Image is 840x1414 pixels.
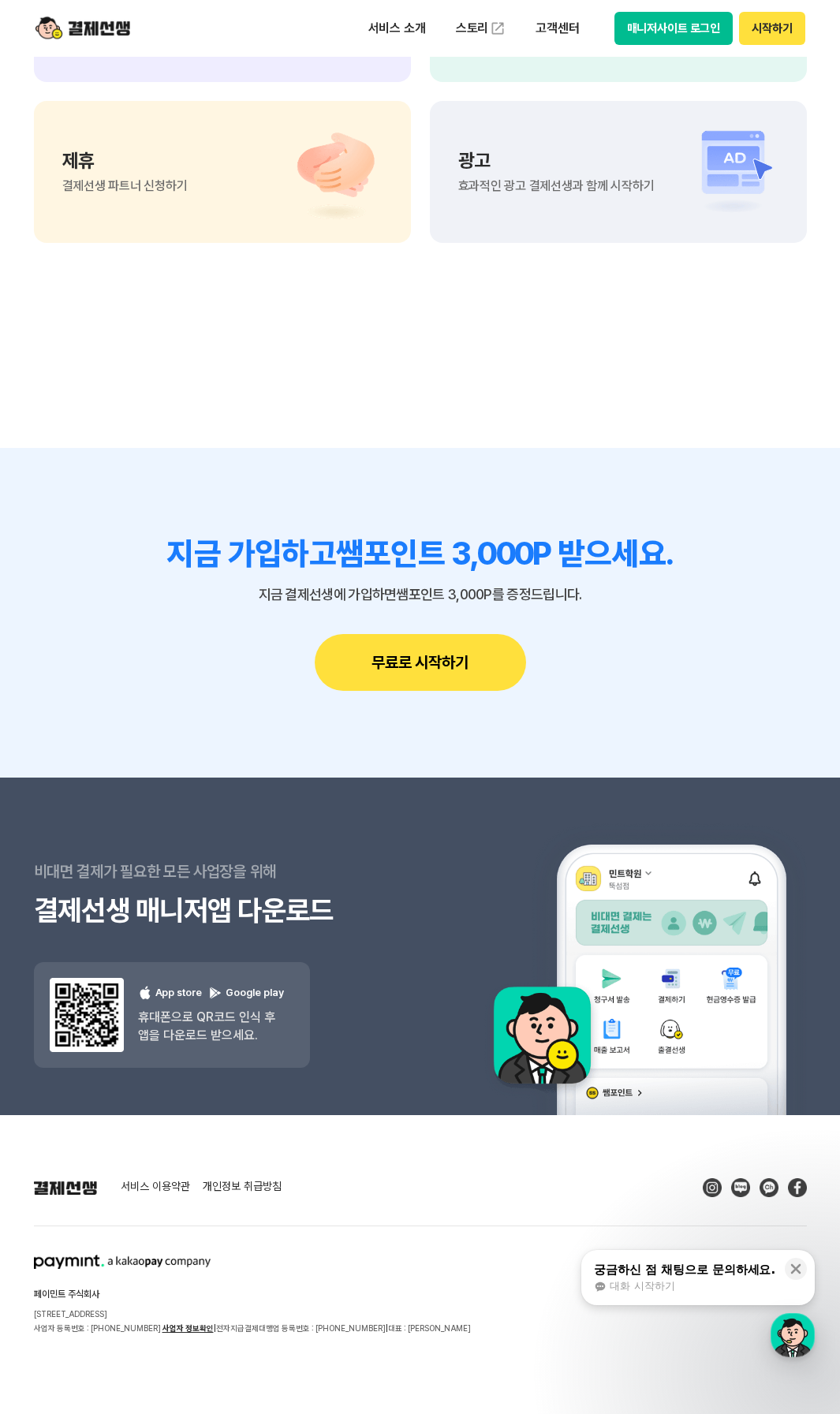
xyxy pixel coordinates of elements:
[34,1181,97,1195] img: 결제선생 로고
[62,180,188,192] span: 결제선생 파트너 신청하기
[34,1321,471,1335] p: 사업자 등록번호 : [PHONE_NUMBER] 전자지급결제대행업 등록번호 : [PHONE_NUMBER] 대표 : [PERSON_NAME]
[203,500,303,539] a: 설정
[760,1178,778,1197] img: Kakao Talk
[138,986,152,1000] img: 애플 로고
[458,180,655,192] span: 효과적인 광고 결제선생과 함께 시작하기
[144,524,163,537] span: 대화
[138,986,202,1001] p: App store
[50,978,124,1052] img: 앱 다운도르드 qr
[50,524,59,536] span: 홈
[357,14,437,43] p: 서비스 소개
[203,1181,282,1195] a: 개인정보 취급방침
[34,1289,471,1299] h2: 페이민트 주식회사
[490,21,506,36] img: 외부 도메인 오픈
[668,125,778,219] img: 광고
[244,524,263,536] span: 설정
[34,587,807,603] p: 지금 결제선생에 가입하면 쌤포인트 3,000P를 증정드립니다.
[208,986,222,1000] img: 구글 플레이 로고
[473,781,807,1115] img: 앱 예시 이미지
[104,500,203,539] a: 대화
[34,891,420,931] h3: 결제선생 매니저앱 다운로드
[162,1323,214,1333] a: 사업자 정보확인
[34,852,420,891] p: 비대면 결제가 필요한 모든 사업장을 위해
[5,500,104,539] a: 홈
[121,1181,190,1195] a: 서비스 이용약관
[703,1178,722,1197] img: Instagram
[788,1178,807,1197] img: Facebook
[208,986,284,1001] p: Google play
[34,1307,471,1321] p: [STREET_ADDRESS]
[315,634,526,691] button: 무료로 시작하기
[214,1323,216,1333] span: |
[525,14,590,43] p: 고객센터
[34,1255,211,1269] img: paymint logo
[62,151,188,170] p: 제휴
[34,535,807,573] h3: 지금 가입하고 쌤포인트 3,000P 받으세요.
[739,12,805,45] button: 시작하기
[445,13,517,44] a: 스토리
[614,12,734,45] button: 매니저사이트 로그인
[386,1323,388,1333] span: |
[458,151,655,170] p: 광고
[35,13,130,43] img: logo
[731,1178,750,1197] img: Blog
[272,125,383,219] img: 고객센터
[138,1008,284,1044] p: 휴대폰으로 QR코드 인식 후 앱을 다운로드 받으세요.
